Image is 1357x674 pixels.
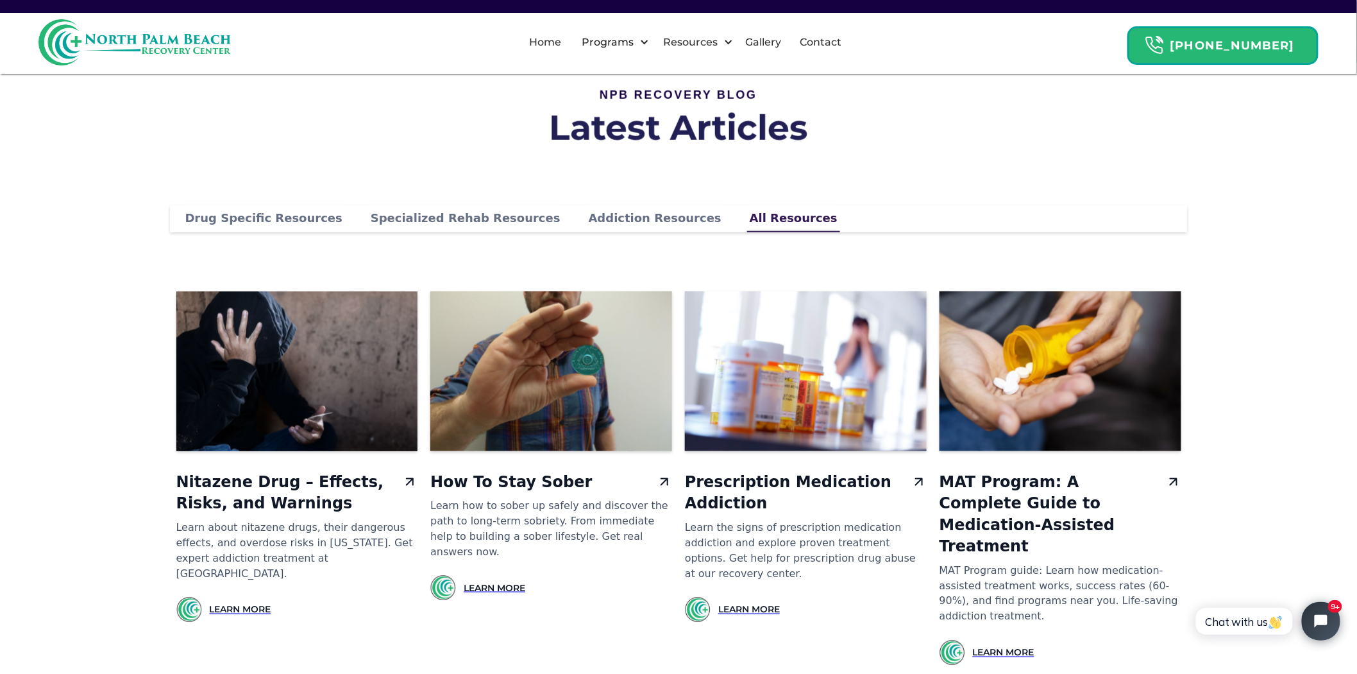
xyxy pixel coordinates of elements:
[578,35,637,50] div: Programs
[176,520,418,582] div: Learn about nitazene drugs, their dangerous effects, and overdose risks in [US_STATE]. Get expert...
[571,22,652,63] div: Programs
[1182,591,1351,652] iframe: Tidio Chat
[685,472,906,515] h3: Prescription Medication Addiction
[792,22,849,63] a: Contact
[1145,35,1164,55] img: Header Calendar Icons
[973,646,1034,659] a: LEARN MORE
[176,472,398,515] h3: Nitazene Drug – Effects, Risks, and Warnings
[1170,39,1295,53] strong: [PHONE_NUMBER]
[685,520,927,582] div: Learn the signs of prescription medication addiction and explore proven treatment options. Get he...
[652,22,736,63] div: Resources
[589,211,721,226] div: Addiction Resources
[750,211,838,226] div: All Resources
[521,22,569,63] a: Home
[176,472,418,515] a: Nitazene Drug – Effects, Risks, and Warnings
[737,22,789,63] a: Gallery
[1127,20,1319,65] a: Header Calendar Icons[PHONE_NUMBER]
[371,211,560,226] div: Specialized Rehab Resources
[430,472,672,494] a: How To Stay Sober
[185,211,342,226] div: Drug Specific Resources
[464,582,525,594] a: LEARN MORE
[940,563,1181,625] div: MAT Program guide: Learn how medication-assisted treatment works, success rates (60-90%), and fin...
[430,472,592,494] h3: How To Stay Sober
[940,472,1181,558] a: MAT Program: A Complete Guide to Medication-Assisted Treatment
[430,498,672,560] div: Learn how to sober up safely and discover the path to long-term sobriety. From immediate help to ...
[454,89,903,101] div: NPB Recovery Blog
[660,35,721,50] div: Resources
[454,107,903,149] h1: Latest Articles
[210,603,271,616] a: LEARN MORE
[685,472,927,515] a: Prescription Medication Addiction
[940,472,1161,558] h3: MAT Program: A Complete Guide to Medication-Assisted Treatment
[718,603,780,616] a: LEARN MORE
